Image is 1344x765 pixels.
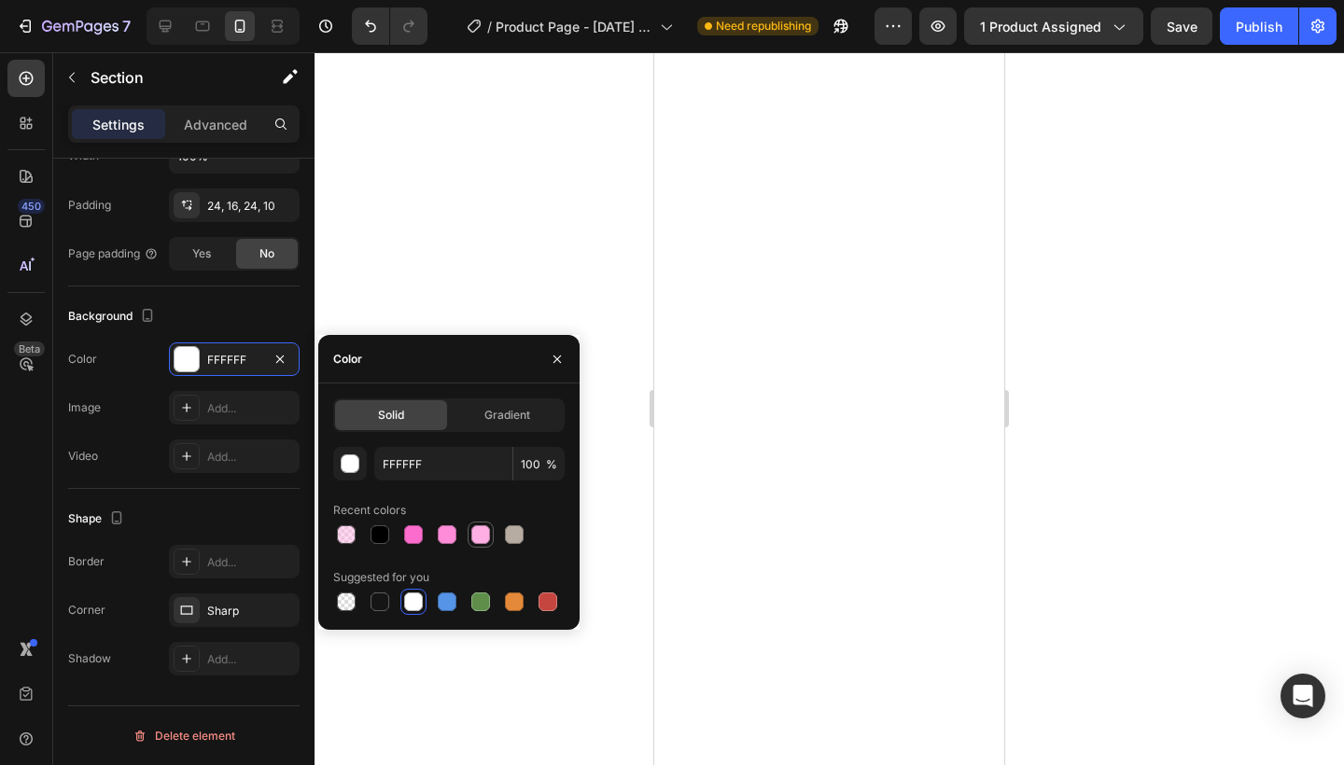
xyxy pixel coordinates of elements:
button: Publish [1220,7,1298,45]
div: Delete element [133,725,235,747]
button: Save [1151,7,1212,45]
input: Eg: FFFFFF [374,447,512,480]
div: Shadow [68,650,111,667]
div: Border [68,553,105,570]
div: Beta [14,341,45,356]
div: FFFFFF [207,352,261,369]
div: Undo/Redo [352,7,427,45]
div: Add... [207,554,295,571]
p: Settings [92,115,145,134]
div: Suggested for you [333,569,429,586]
div: 24, 16, 24, 10 [207,198,295,215]
div: Background [68,304,159,329]
div: Add... [207,651,295,668]
div: Corner [68,602,105,619]
div: Add... [207,449,295,466]
span: Save [1167,19,1197,35]
span: Solid [378,407,404,424]
div: 450 [18,199,45,214]
span: Yes [192,245,211,262]
span: Need republishing [716,18,811,35]
div: Recent colors [333,502,406,519]
div: Padding [68,197,111,214]
div: Sharp [207,603,295,619]
span: No [259,245,274,262]
div: Add... [207,400,295,417]
p: Section [91,66,244,89]
iframe: Design area [654,52,1004,765]
div: Publish [1236,17,1282,36]
div: Shape [68,507,128,532]
button: 1 product assigned [964,7,1143,45]
button: Delete element [68,721,300,751]
span: / [487,17,492,36]
span: Product Page - [DATE] 09:11:36 [496,17,652,36]
div: Page padding [68,245,159,262]
span: % [546,456,557,473]
div: Color [68,351,97,368]
div: Open Intercom Messenger [1281,674,1325,718]
div: Image [68,399,101,416]
span: 1 product assigned [980,17,1101,36]
div: Video [68,448,98,465]
div: Color [333,351,362,368]
button: 7 [7,7,139,45]
p: Advanced [184,115,247,134]
span: Gradient [484,407,530,424]
p: 7 [122,15,131,37]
